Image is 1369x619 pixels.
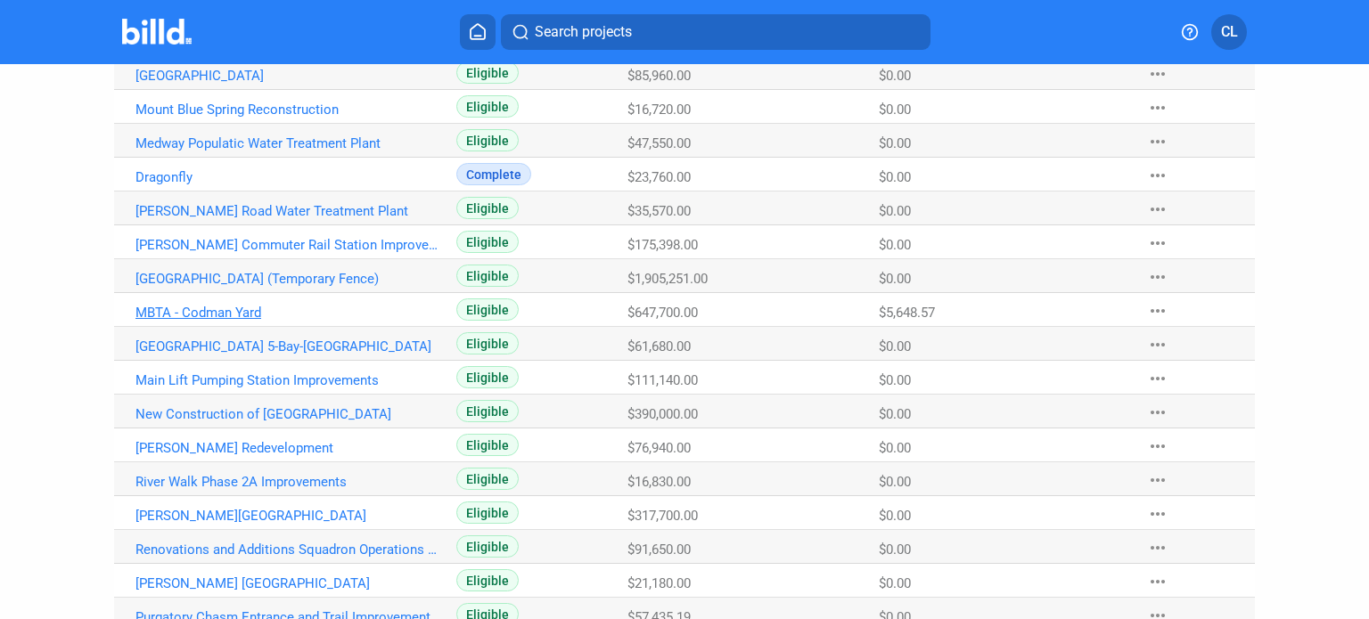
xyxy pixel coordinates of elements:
[135,305,445,321] a: MBTA - Codman Yard
[1147,334,1168,355] mat-icon: more_horiz
[1211,14,1247,50] button: CL
[1147,199,1168,220] mat-icon: more_horiz
[135,575,445,591] a: [PERSON_NAME] [GEOGRAPHIC_DATA]
[135,508,445,524] a: [PERSON_NAME][GEOGRAPHIC_DATA]
[879,135,911,151] span: $0.00
[627,203,691,219] span: $35,570.00
[135,542,445,558] a: Renovations and Additions Squadron Operations B.264 [PERSON_NAME]
[456,468,519,490] span: Eligible
[627,406,698,422] span: $390,000.00
[627,305,698,321] span: $647,700.00
[627,169,691,185] span: $23,760.00
[627,135,691,151] span: $47,550.00
[879,406,911,422] span: $0.00
[879,102,911,118] span: $0.00
[879,508,911,524] span: $0.00
[1147,436,1168,457] mat-icon: more_horiz
[456,197,519,219] span: Eligible
[1147,368,1168,389] mat-icon: more_horiz
[456,298,519,321] span: Eligible
[122,19,193,45] img: Billd Company Logo
[456,129,519,151] span: Eligible
[879,203,911,219] span: $0.00
[456,163,531,185] span: Complete
[627,102,691,118] span: $16,720.00
[456,61,519,84] span: Eligible
[879,237,911,253] span: $0.00
[1147,469,1168,491] mat-icon: more_horiz
[1147,402,1168,423] mat-icon: more_horiz
[456,231,519,253] span: Eligible
[135,338,445,354] a: [GEOGRAPHIC_DATA] 5-Bay-[GEOGRAPHIC_DATA]
[135,135,445,151] a: Medway Populatic Water Treatment Plant
[627,237,698,253] span: $175,398.00
[1147,131,1168,152] mat-icon: more_horiz
[456,265,519,287] span: Eligible
[627,68,691,84] span: $85,960.00
[1147,266,1168,288] mat-icon: more_horiz
[535,21,632,43] span: Search projects
[627,474,691,490] span: $16,830.00
[456,400,519,422] span: Eligible
[1147,63,1168,85] mat-icon: more_horiz
[501,14,930,50] button: Search projects
[135,372,445,388] a: Main Lift Pumping Station Improvements
[135,237,445,253] a: [PERSON_NAME] Commuter Rail Station Improvements Interim Platform
[879,542,911,558] span: $0.00
[1147,97,1168,118] mat-icon: more_horiz
[879,575,911,591] span: $0.00
[627,440,691,456] span: $76,940.00
[456,95,519,118] span: Eligible
[627,575,691,591] span: $21,180.00
[879,169,911,185] span: $0.00
[456,434,519,456] span: Eligible
[1147,537,1168,558] mat-icon: more_horiz
[135,68,445,84] a: [GEOGRAPHIC_DATA]
[879,68,911,84] span: $0.00
[879,440,911,456] span: $0.00
[879,474,911,490] span: $0.00
[627,542,691,558] span: $91,650.00
[1147,571,1168,592] mat-icon: more_horiz
[456,569,519,591] span: Eligible
[135,169,445,185] a: Dragonfly
[627,338,691,354] span: $61,680.00
[879,271,911,287] span: $0.00
[1147,165,1168,186] mat-icon: more_horiz
[627,271,708,287] span: $1,905,251.00
[456,501,519,524] span: Eligible
[135,102,445,118] a: Mount Blue Spring Reconstruction
[627,508,698,524] span: $317,700.00
[456,332,519,354] span: Eligible
[879,372,911,388] span: $0.00
[456,366,519,388] span: Eligible
[135,203,445,219] a: [PERSON_NAME] Road Water Treatment Plant
[627,372,698,388] span: $111,140.00
[135,271,445,287] a: [GEOGRAPHIC_DATA] (Temporary Fence)
[135,406,445,422] a: New Construction of [GEOGRAPHIC_DATA]
[135,474,445,490] a: River Walk Phase 2A Improvements
[1221,21,1238,43] span: CL
[1147,232,1168,254] mat-icon: more_horiz
[1147,503,1168,525] mat-icon: more_horiz
[456,535,519,558] span: Eligible
[879,338,911,354] span: $0.00
[135,440,445,456] a: [PERSON_NAME] Redevelopment
[1147,300,1168,322] mat-icon: more_horiz
[879,305,935,321] span: $5,648.57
